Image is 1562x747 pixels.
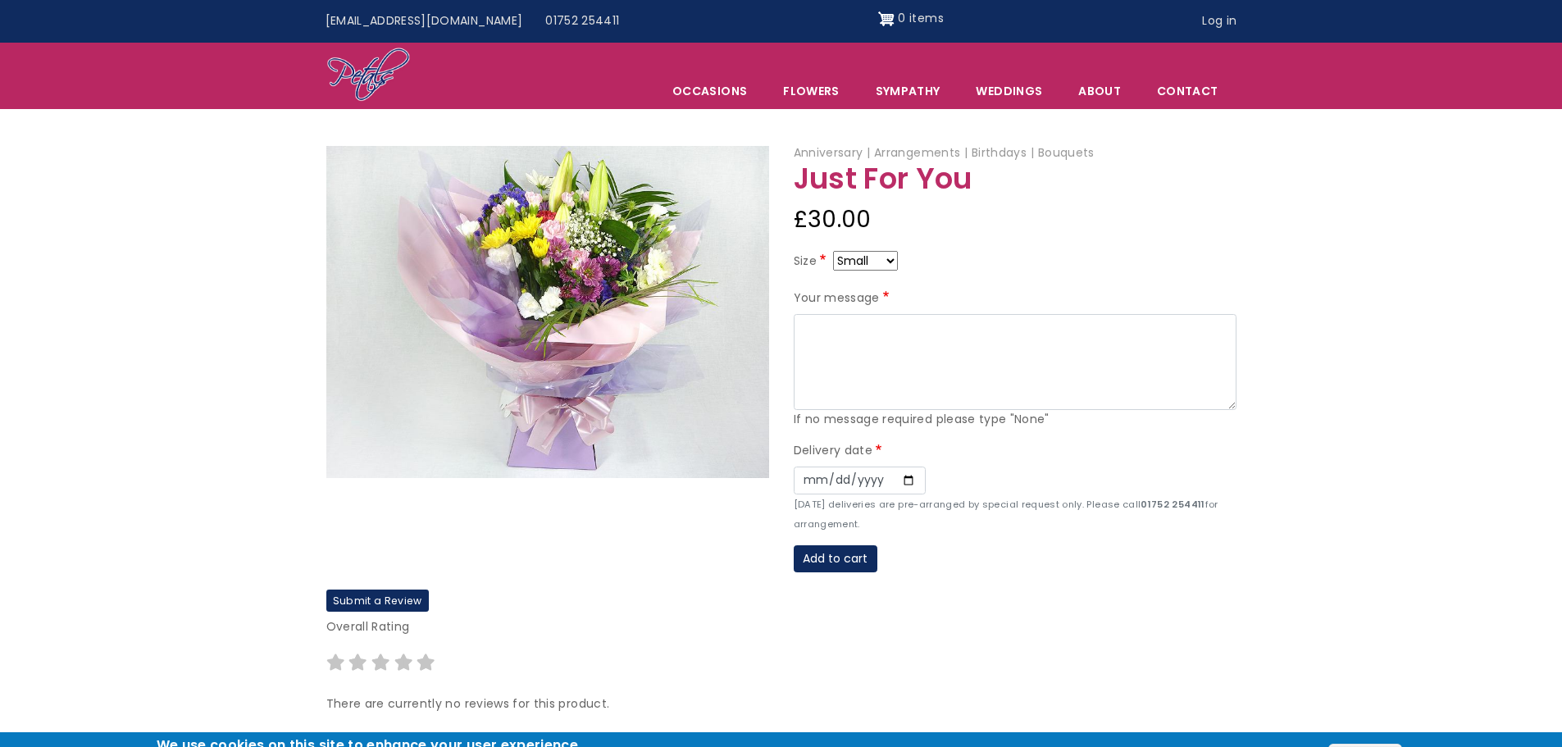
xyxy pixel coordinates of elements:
span: Occasions [655,74,764,108]
span: Anniversary [794,144,871,161]
img: Just For You [326,146,769,478]
label: Submit a Review [326,590,429,612]
a: Sympathy [858,74,958,108]
label: Size [794,252,830,271]
a: Flowers [766,74,856,108]
button: Add to cart [794,545,877,573]
a: [EMAIL_ADDRESS][DOMAIN_NAME] [314,6,535,37]
h1: Just For You [794,163,1236,195]
p: Overall Rating [326,617,1236,637]
span: Birthdays [972,144,1035,161]
strong: 01752 254411 [1141,498,1205,511]
a: 01752 254411 [534,6,631,37]
small: [DATE] deliveries are pre-arranged by special request only. Please call for arrangement. [794,498,1218,531]
a: About [1061,74,1138,108]
img: Shopping cart [878,6,895,32]
label: Delivery date [794,441,886,461]
span: Weddings [959,74,1059,108]
p: There are currently no reviews for this product. [326,695,1236,714]
span: 0 items [898,10,943,26]
div: If no message required please type "None" [794,410,1236,430]
div: £30.00 [794,200,1236,239]
label: Your message [794,289,893,308]
a: Shopping cart 0 items [878,6,944,32]
a: Contact [1140,74,1235,108]
span: Arrangements [874,144,968,161]
img: Home [326,47,411,104]
span: Bouquets [1038,144,1095,161]
a: Log in [1191,6,1248,37]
